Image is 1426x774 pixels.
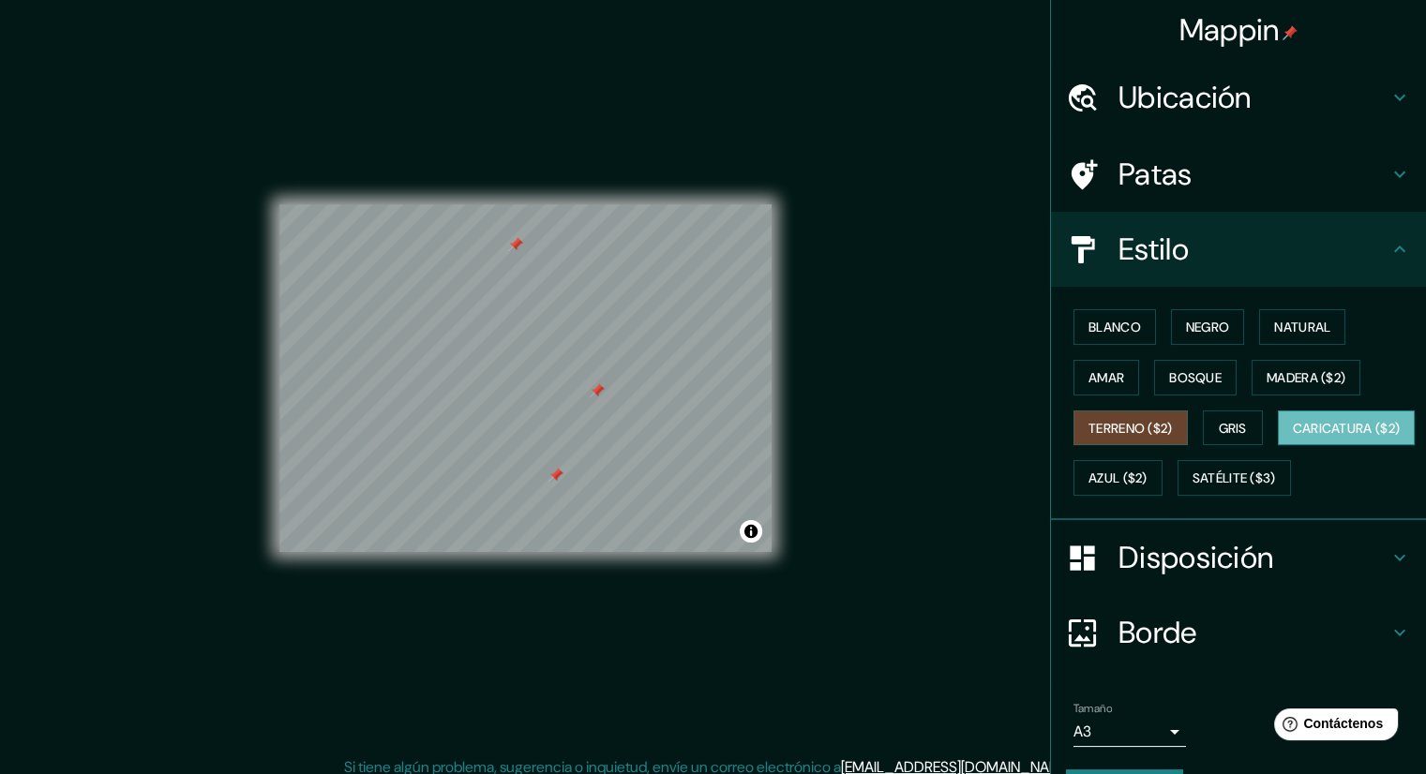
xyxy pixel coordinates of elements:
font: Borde [1118,613,1197,652]
font: Amar [1088,369,1124,386]
font: Satélite ($3) [1193,470,1276,487]
font: Blanco [1088,319,1141,335]
font: Madera ($2) [1267,369,1345,386]
button: Satélite ($3) [1178,460,1291,496]
font: Ubicación [1118,78,1252,117]
button: Caricatura ($2) [1278,410,1416,446]
div: Estilo [1051,212,1426,287]
button: Gris [1203,410,1263,446]
img: pin-icon.png [1283,25,1298,40]
div: Borde [1051,595,1426,670]
button: Negro [1171,309,1245,345]
font: Tamaño [1073,701,1112,716]
font: Disposición [1118,538,1273,577]
button: Terreno ($2) [1073,410,1188,446]
button: Blanco [1073,309,1156,345]
div: Ubicación [1051,60,1426,135]
button: Bosque [1154,360,1237,395]
button: Madera ($2) [1252,360,1360,395]
button: Activar o desactivar atribución [740,520,762,543]
font: Mappin [1179,10,1280,50]
canvas: Mapa [279,204,772,552]
font: Gris [1219,420,1247,437]
font: Caricatura ($2) [1293,420,1401,437]
div: A3 [1073,717,1186,747]
button: Natural [1259,309,1345,345]
iframe: Lanzador de widgets de ayuda [1259,701,1405,753]
button: Amar [1073,360,1139,395]
font: Azul ($2) [1088,470,1148,487]
button: Azul ($2) [1073,460,1163,496]
font: Natural [1274,319,1330,335]
font: A3 [1073,722,1091,741]
div: Disposición [1051,520,1426,595]
font: Terreno ($2) [1088,420,1173,437]
font: Negro [1186,319,1230,335]
div: Patas [1051,137,1426,212]
font: Patas [1118,155,1193,194]
font: Bosque [1169,369,1222,386]
font: Estilo [1118,230,1189,269]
